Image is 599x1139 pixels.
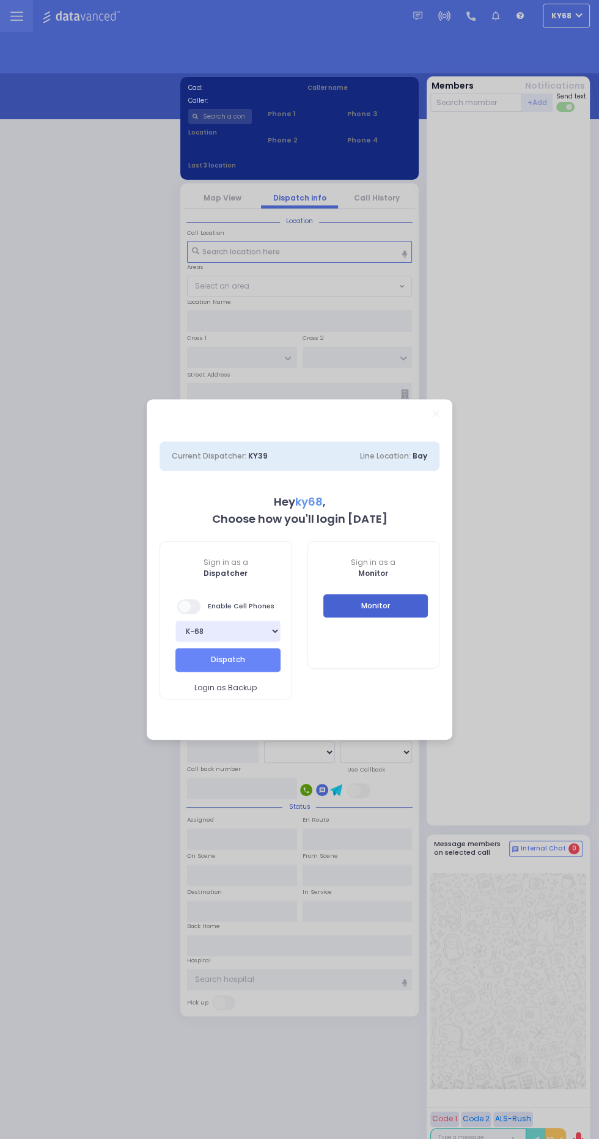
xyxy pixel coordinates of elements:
span: Sign in as a [308,557,439,568]
span: Current Dispatcher: [172,451,246,461]
span: ky68 [295,494,323,509]
span: KY39 [248,451,268,461]
b: Choose how you'll login [DATE] [212,511,388,526]
button: Dispatch [175,648,281,671]
a: Close [433,410,439,417]
b: Dispatcher [204,568,248,578]
b: Hey , [274,494,326,509]
span: Sign in as a [160,557,292,568]
span: Line Location: [360,451,411,461]
span: Enable Cell Phones [177,598,274,615]
b: Monitor [358,568,388,578]
button: Monitor [323,594,428,617]
span: Login as Backup [194,682,257,693]
span: Bay [413,451,427,461]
